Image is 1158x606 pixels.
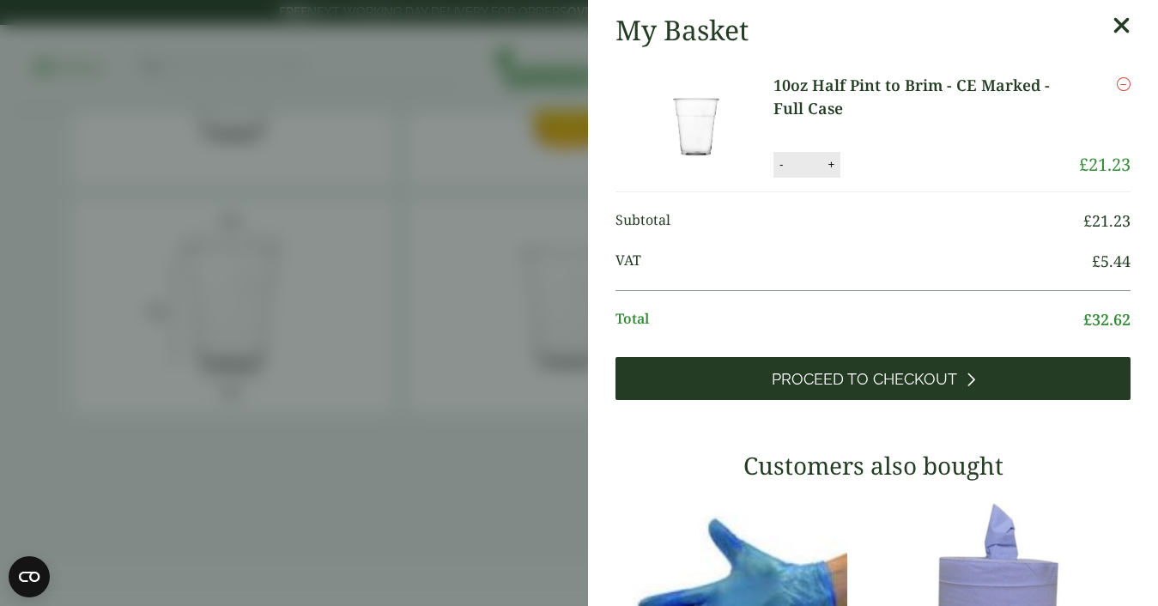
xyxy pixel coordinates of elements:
a: Proceed to Checkout [615,357,1131,400]
a: Remove this item [1117,74,1131,94]
button: Open CMP widget [9,556,50,597]
button: + [822,157,840,172]
span: £ [1079,153,1088,176]
span: Total [615,308,1083,331]
img: 10oz Half Pint to Brim - CE Marked -Full Case of-0 [619,74,773,177]
span: VAT [615,250,1092,273]
bdi: 21.23 [1079,153,1131,176]
h3: Customers also bought [615,451,1131,481]
bdi: 21.23 [1083,210,1131,231]
span: £ [1083,309,1092,330]
bdi: 5.44 [1092,251,1131,271]
span: Subtotal [615,209,1083,233]
button: - [774,157,788,172]
span: Proceed to Checkout [772,370,957,389]
a: 10oz Half Pint to Brim - CE Marked - Full Case [773,74,1079,120]
span: £ [1083,210,1092,231]
bdi: 32.62 [1083,309,1131,330]
span: £ [1092,251,1100,271]
h2: My Basket [615,14,749,46]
